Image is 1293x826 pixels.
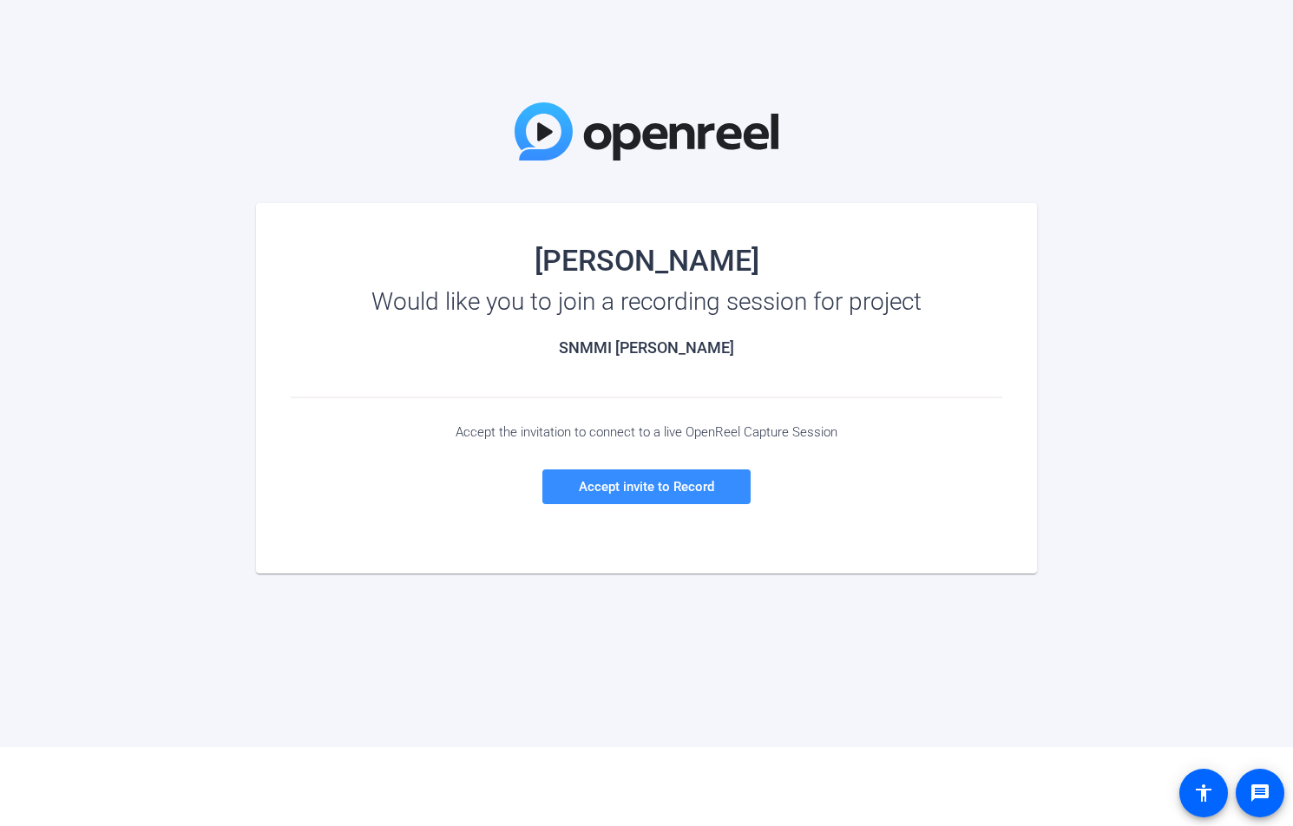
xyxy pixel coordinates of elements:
[1250,783,1270,803] mat-icon: message
[1193,783,1214,803] mat-icon: accessibility
[515,102,778,161] img: OpenReel Logo
[579,479,714,495] span: Accept invite to Record
[291,288,1002,316] div: Would like you to join a recording session for project
[542,469,751,504] a: Accept invite to Record
[291,246,1002,274] div: [PERSON_NAME]
[291,424,1002,440] div: Accept the invitation to connect to a live OpenReel Capture Session
[291,338,1002,357] h2: SNMMI [PERSON_NAME]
